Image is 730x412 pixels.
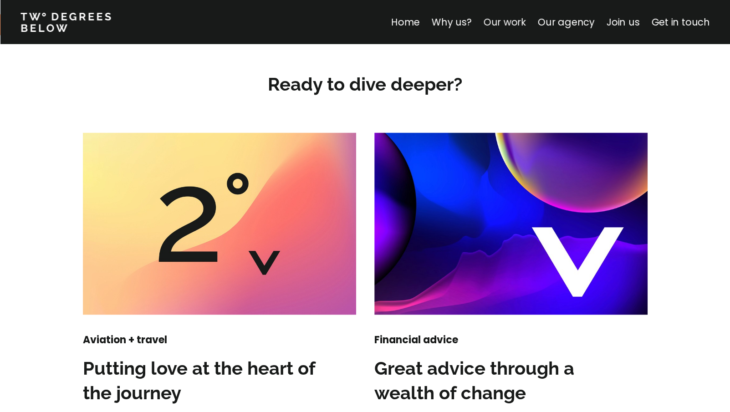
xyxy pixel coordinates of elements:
h3: Putting love at the heart of the journey [83,356,315,405]
h4: Aviation + travel [83,333,260,346]
a: Home [391,15,419,29]
a: Our work [483,15,526,29]
h3: Great advice through a wealth of change [374,356,607,405]
h4: Financial advice [374,333,552,346]
h3: Ready to dive deeper? [268,71,462,96]
a: Join us [606,15,639,29]
a: Why us? [431,15,471,29]
a: Our agency [537,15,594,29]
a: Get in touch [651,15,710,29]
